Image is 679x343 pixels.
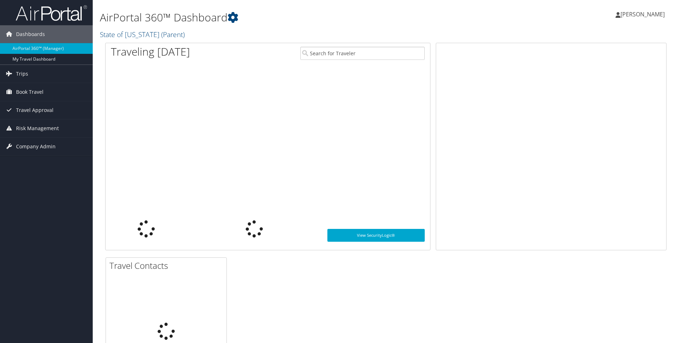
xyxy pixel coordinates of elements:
[300,47,425,60] input: Search for Traveler
[16,119,59,137] span: Risk Management
[100,30,187,39] a: State of [US_STATE] (Parent)
[100,10,481,25] h1: AirPortal 360™ Dashboard
[621,10,665,18] span: [PERSON_NAME]
[616,4,672,25] a: [PERSON_NAME]
[16,138,56,155] span: Company Admin
[109,260,226,272] h2: Travel Contacts
[16,25,45,43] span: Dashboards
[16,83,44,101] span: Book Travel
[16,5,87,21] img: airportal-logo.png
[327,229,425,242] a: View SecurityLogic®
[16,101,53,119] span: Travel Approval
[111,44,190,59] h1: Traveling [DATE]
[16,65,28,83] span: Trips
